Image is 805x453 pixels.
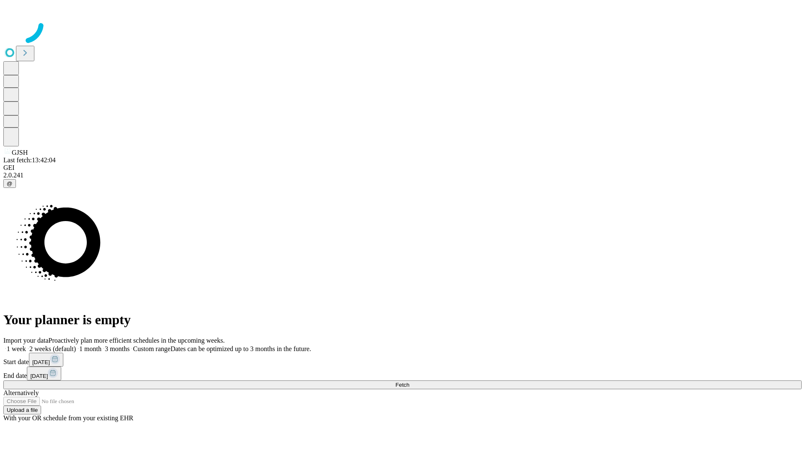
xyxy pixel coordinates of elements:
[7,345,26,352] span: 1 week
[27,367,61,380] button: [DATE]
[3,367,802,380] div: End date
[3,380,802,389] button: Fetch
[49,337,225,344] span: Proactively plan more efficient schedules in the upcoming weeks.
[3,156,56,164] span: Last fetch: 13:42:04
[133,345,170,352] span: Custom range
[79,345,101,352] span: 1 month
[32,359,50,365] span: [DATE]
[3,406,41,414] button: Upload a file
[3,172,802,179] div: 2.0.241
[3,389,39,396] span: Alternatively
[3,179,16,188] button: @
[29,345,76,352] span: 2 weeks (default)
[30,373,48,379] span: [DATE]
[105,345,130,352] span: 3 months
[171,345,311,352] span: Dates can be optimized up to 3 months in the future.
[3,164,802,172] div: GEI
[395,382,409,388] span: Fetch
[7,180,13,187] span: @
[12,149,28,156] span: GJSH
[3,337,49,344] span: Import your data
[3,312,802,328] h1: Your planner is empty
[3,414,133,422] span: With your OR schedule from your existing EHR
[29,353,63,367] button: [DATE]
[3,353,802,367] div: Start date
